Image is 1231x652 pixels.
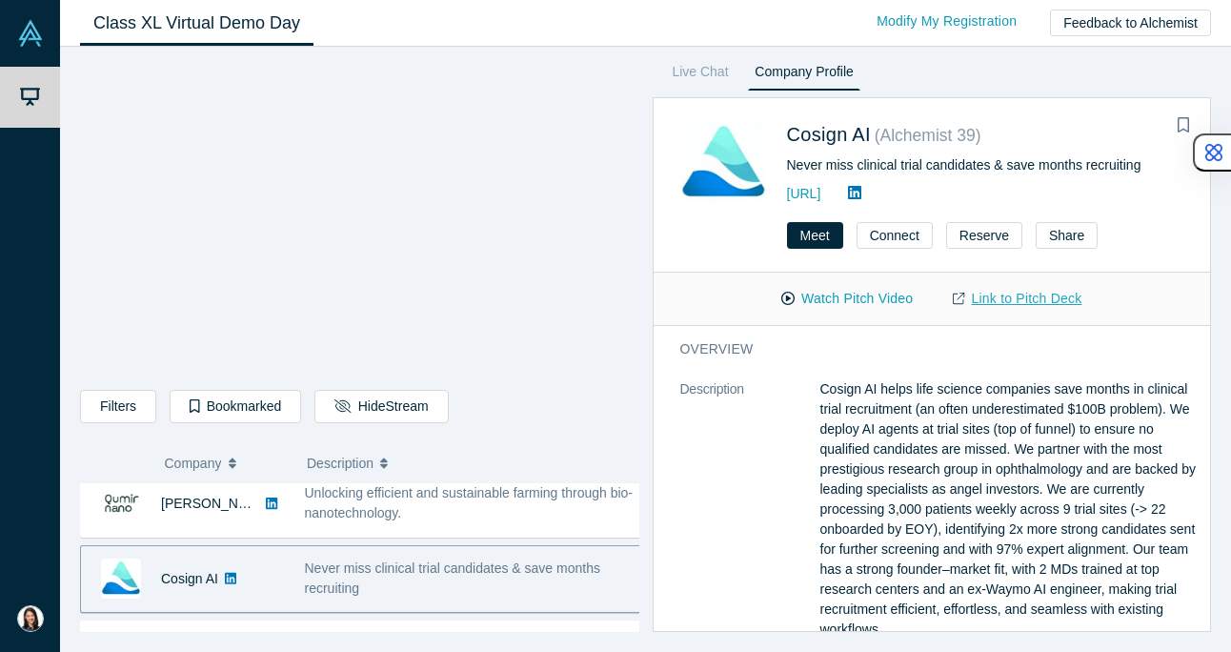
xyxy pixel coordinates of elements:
[1170,112,1197,139] button: Bookmark
[81,62,638,376] iframe: Alchemist Class XL Demo Day: Vault
[1036,222,1098,249] button: Share
[820,379,1199,640] p: Cosign AI helps life science companies save months in clinical trial recruitment (an often undere...
[165,443,288,483] button: Company
[933,282,1101,316] a: Link to Pitch Deck
[857,5,1037,38] a: Modify My Registration
[17,605,44,632] img: Sarah Smith's Account
[305,560,600,596] span: Never miss clinical trial candidates & save months recruiting
[80,390,156,423] button: Filters
[161,571,218,586] a: Cosign AI
[165,443,222,483] span: Company
[787,124,871,145] a: Cosign AI
[307,443,373,483] span: Description
[680,119,767,206] img: Cosign AI's Logo
[761,282,933,316] button: Watch Pitch Video
[666,60,736,91] a: Live Chat
[748,60,859,91] a: Company Profile
[314,390,448,423] button: HideStream
[857,222,933,249] button: Connect
[305,485,634,520] span: Unlocking efficient and sustainable farming through bio-nanotechnology.
[787,155,1184,175] div: Never miss clinical trial candidates & save months recruiting
[946,222,1022,249] button: Reserve
[161,496,271,511] a: [PERSON_NAME]
[307,443,626,483] button: Description
[170,390,301,423] button: Bookmarked
[875,126,981,145] small: ( Alchemist 39 )
[101,483,141,523] img: Qumir Nano's Logo
[17,20,44,47] img: Alchemist Vault Logo
[80,1,313,46] a: Class XL Virtual Demo Day
[1050,10,1211,36] button: Feedback to Alchemist
[101,559,141,599] img: Cosign AI's Logo
[787,222,843,249] button: Meet
[787,186,821,201] a: [URL]
[680,339,1172,359] h3: overview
